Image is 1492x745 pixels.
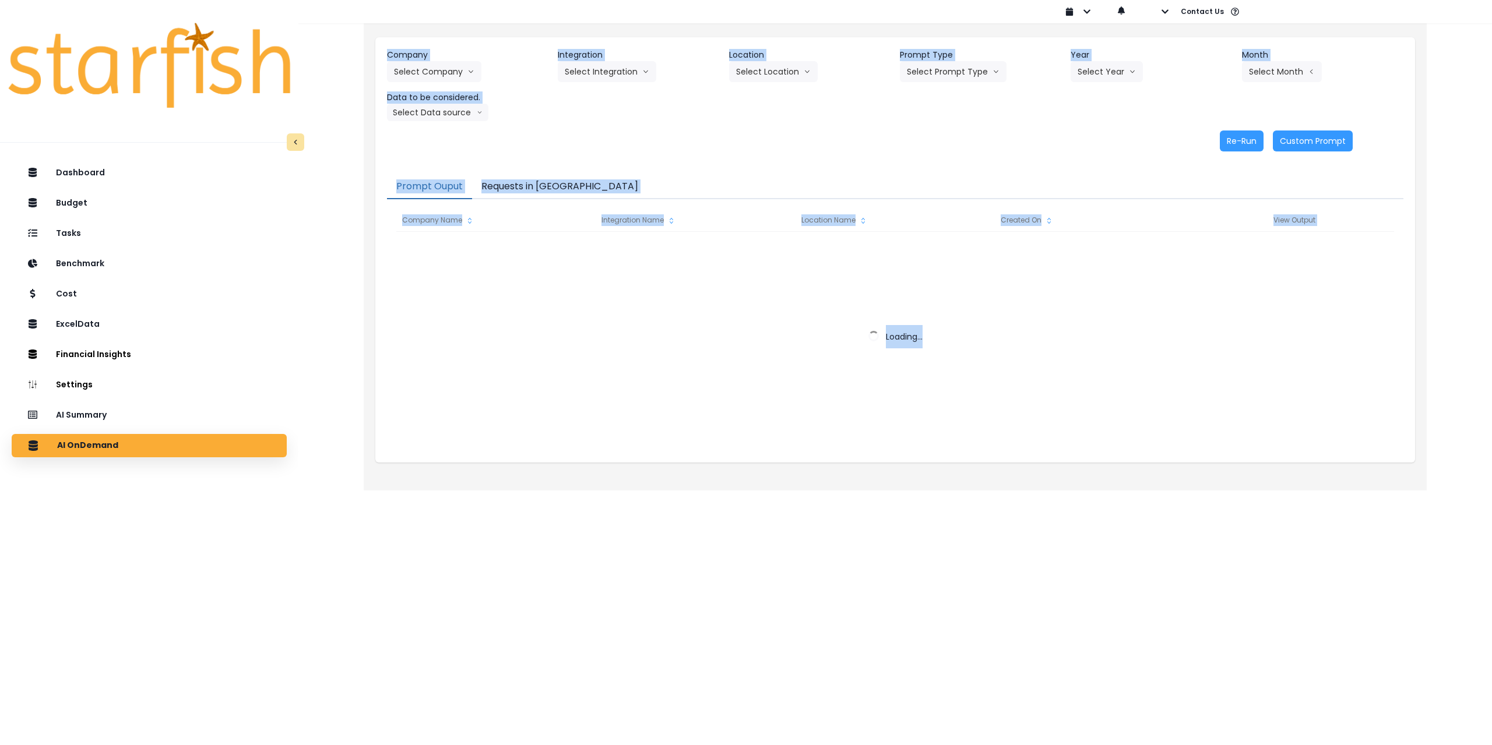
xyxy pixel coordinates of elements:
p: Budget [56,198,87,208]
header: Location [729,49,891,61]
button: Select Locationarrow down line [729,61,818,82]
button: Custom Prompt [1273,130,1353,151]
header: Data to be considered. [387,91,548,104]
button: Dashboard [12,161,287,185]
svg: sort [667,216,676,225]
p: Benchmark [56,259,104,269]
header: Year [1071,49,1232,61]
svg: arrow down line [467,66,474,77]
button: Select Integrationarrow down line [558,61,656,82]
svg: arrow down line [1129,66,1136,77]
svg: arrow down line [993,66,1000,77]
svg: arrow down line [477,107,483,118]
header: Company [387,49,548,61]
span: Loading... [886,331,923,343]
button: Select Montharrow left line [1242,61,1322,82]
button: Select Prompt Typearrow down line [900,61,1007,82]
button: Benchmark [12,252,287,276]
div: View Output [1195,209,1394,232]
button: Requests in [GEOGRAPHIC_DATA] [472,175,648,199]
button: AI OnDemand [12,434,287,457]
button: AI Summary [12,404,287,427]
div: Created On [995,209,1194,232]
svg: arrow left line [1308,66,1315,77]
div: Integration Name [596,209,794,232]
p: AI Summary [56,410,107,420]
div: Location Name [796,209,994,232]
button: Settings [12,373,287,397]
button: ExcelData [12,313,287,336]
button: Cost [12,283,287,306]
button: Select Yeararrow down line [1071,61,1143,82]
p: Dashboard [56,168,105,178]
header: Month [1242,49,1403,61]
header: Integration [558,49,719,61]
p: Tasks [56,228,81,238]
button: Tasks [12,222,287,245]
p: AI OnDemand [57,440,118,451]
button: Select Data sourcearrow down line [387,104,488,121]
svg: arrow down line [804,66,811,77]
svg: arrow down line [642,66,649,77]
button: Financial Insights [12,343,287,366]
button: Budget [12,192,287,215]
p: ExcelData [56,319,100,329]
svg: sort [1044,216,1054,225]
div: Company Name [396,209,595,232]
svg: sort [858,216,868,225]
header: Prompt Type [900,49,1061,61]
button: Select Companyarrow down line [387,61,481,82]
button: Re-Run [1220,130,1264,151]
svg: sort [465,216,474,225]
p: Cost [56,289,77,299]
button: Prompt Ouput [387,175,472,199]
